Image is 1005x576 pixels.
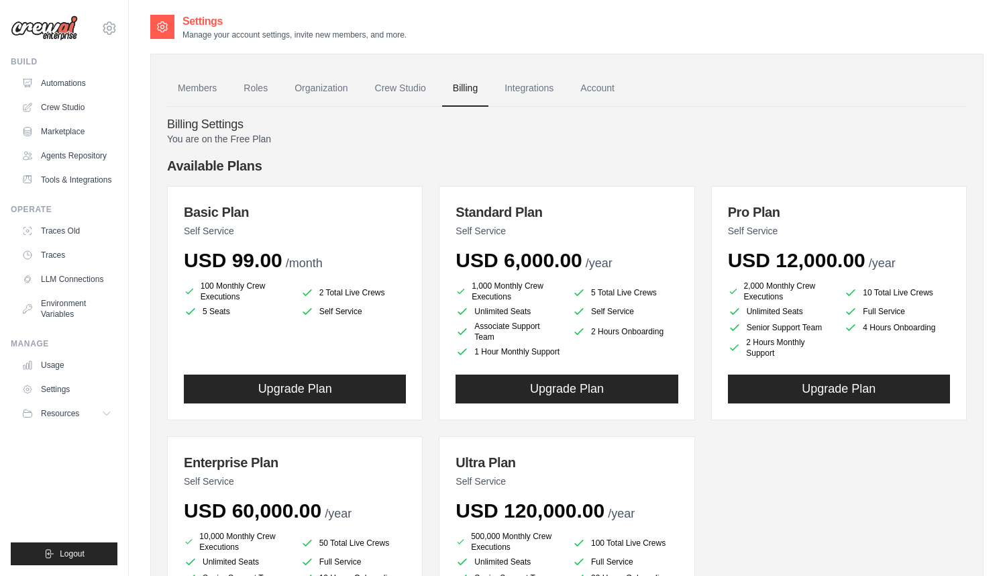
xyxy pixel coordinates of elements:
p: Self Service [456,224,678,238]
a: Marketplace [16,121,117,142]
p: You are on the Free Plan [167,132,967,146]
span: USD 6,000.00 [456,249,582,271]
a: Account [570,70,625,107]
span: /year [608,507,635,520]
span: /year [325,507,352,520]
li: 5 Seats [184,305,290,318]
p: Self Service [728,224,950,238]
a: Settings [16,379,117,400]
button: Logout [11,542,117,565]
p: Self Service [184,224,406,238]
li: 2 Total Live Crews [301,283,407,302]
li: 10 Total Live Crews [844,283,950,302]
span: Resources [41,408,79,419]
p: Manage your account settings, invite new members, and more. [182,30,407,40]
span: USD 99.00 [184,249,282,271]
h3: Pro Plan [728,203,950,222]
button: Upgrade Plan [456,375,678,403]
li: Full Service [844,305,950,318]
span: /month [286,256,323,270]
a: LLM Connections [16,269,117,290]
li: Self Service [301,305,407,318]
li: 2,000 Monthly Crew Executions [728,281,834,302]
a: Traces Old [16,220,117,242]
li: Unlimited Seats [456,305,562,318]
h2: Settings [182,13,407,30]
h4: Billing Settings [167,117,967,132]
li: 100 Monthly Crew Executions [184,281,290,302]
a: Roles [233,70,278,107]
h3: Ultra Plan [456,453,678,472]
a: Crew Studio [364,70,437,107]
span: /year [869,256,896,270]
a: Agents Repository [16,145,117,166]
button: Upgrade Plan [184,375,406,403]
p: Self Service [184,475,406,488]
li: 2 Hours Monthly Support [728,337,834,358]
a: Tools & Integrations [16,169,117,191]
button: Resources [16,403,117,424]
li: Senior Support Team [728,321,834,334]
li: Full Service [572,555,678,569]
li: 100 Total Live Crews [572,534,678,553]
a: Usage [16,354,117,376]
li: Self Service [572,305,678,318]
span: USD 60,000.00 [184,499,321,522]
div: Manage [11,338,117,349]
button: Upgrade Plan [728,375,950,403]
li: 10,000 Monthly Crew Executions [184,531,290,553]
div: Operate [11,204,117,215]
h3: Enterprise Plan [184,453,406,472]
li: 50 Total Live Crews [301,534,407,553]
li: Full Service [301,555,407,569]
p: Self Service [456,475,678,488]
li: 500,000 Monthly Crew Executions [456,531,562,553]
img: Logo [11,15,78,41]
span: USD 12,000.00 [728,249,865,271]
li: Unlimited Seats [456,555,562,569]
span: USD 120,000.00 [456,499,604,522]
li: Unlimited Seats [728,305,834,318]
li: 1,000 Monthly Crew Executions [456,281,562,302]
li: Associate Support Team [456,321,562,342]
a: Automations [16,73,117,94]
li: Unlimited Seats [184,555,290,569]
a: Billing [442,70,488,107]
li: 5 Total Live Crews [572,283,678,302]
li: 1 Hour Monthly Support [456,345,562,358]
a: Crew Studio [16,97,117,118]
h4: Available Plans [167,156,967,175]
span: /year [586,256,613,270]
h3: Basic Plan [184,203,406,222]
a: Traces [16,244,117,266]
h3: Standard Plan [456,203,678,222]
div: Build [11,56,117,67]
a: Organization [284,70,358,107]
a: Integrations [494,70,564,107]
a: Members [167,70,227,107]
li: 2 Hours Onboarding [572,321,678,342]
a: Environment Variables [16,293,117,325]
span: Logout [60,548,85,559]
li: 4 Hours Onboarding [844,321,950,334]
